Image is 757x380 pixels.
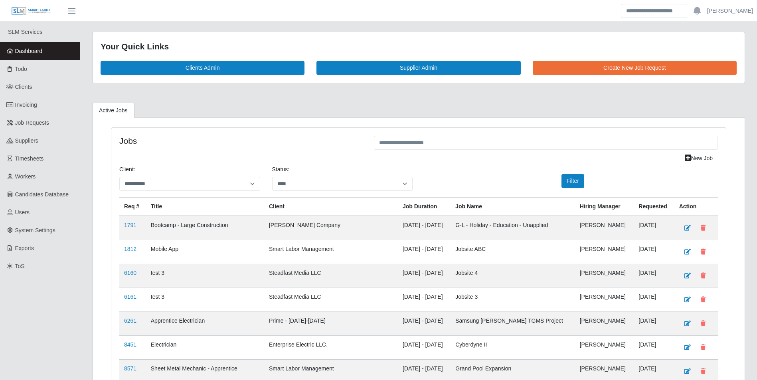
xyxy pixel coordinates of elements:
[101,61,304,75] a: Clients Admin
[124,270,136,276] a: 6160
[451,216,575,240] td: G-L - Holiday - Education - Unapplied
[101,40,737,53] div: Your Quick Links
[680,151,718,165] a: New Job
[146,216,264,240] td: Bootcamp - Large Construction
[398,264,451,288] td: [DATE] - [DATE]
[451,197,575,216] th: Job Name
[15,227,55,233] span: System Settings
[264,240,398,264] td: Smart Labor Management
[15,48,43,54] span: Dashboard
[561,174,584,188] button: Filter
[15,209,30,215] span: Users
[15,191,69,198] span: Candidates Database
[15,245,34,251] span: Exports
[634,240,674,264] td: [DATE]
[15,119,49,126] span: Job Requests
[15,66,27,72] span: Todo
[119,165,135,174] label: Client:
[124,222,136,228] a: 1791
[575,264,634,288] td: [PERSON_NAME]
[634,288,674,311] td: [DATE]
[119,197,146,216] th: Req #
[575,311,634,335] td: [PERSON_NAME]
[146,264,264,288] td: test 3
[575,240,634,264] td: [PERSON_NAME]
[15,155,44,162] span: Timesheets
[92,103,134,118] a: Active Jobs
[398,335,451,359] td: [DATE] - [DATE]
[15,173,36,180] span: Workers
[398,197,451,216] th: Job Duration
[634,311,674,335] td: [DATE]
[575,216,634,240] td: [PERSON_NAME]
[398,288,451,311] td: [DATE] - [DATE]
[264,216,398,240] td: [PERSON_NAME] Company
[316,61,520,75] a: Supplier Admin
[575,335,634,359] td: [PERSON_NAME]
[264,311,398,335] td: Prime - [DATE]-[DATE]
[264,197,398,216] th: Client
[8,29,42,35] span: SLM Services
[398,311,451,335] td: [DATE] - [DATE]
[621,4,687,18] input: Search
[124,317,136,324] a: 6261
[451,311,575,335] td: Samsung [PERSON_NAME] TGMS Project
[146,197,264,216] th: Title
[451,288,575,311] td: Jobsite 3
[674,197,718,216] th: Action
[11,7,51,16] img: SLM Logo
[146,240,264,264] td: Mobile App
[124,365,136,372] a: 8571
[146,335,264,359] td: Electrician
[398,216,451,240] td: [DATE] - [DATE]
[398,240,451,264] td: [DATE] - [DATE]
[634,264,674,288] td: [DATE]
[634,335,674,359] td: [DATE]
[451,264,575,288] td: Jobsite 4
[634,197,674,216] th: Requested
[146,311,264,335] td: Apprentice Electrician
[272,165,290,174] label: Status:
[451,240,575,264] td: Jobsite ABC
[124,341,136,348] a: 8451
[146,288,264,311] td: test 3
[124,294,136,300] a: 6161
[533,61,737,75] a: Create New Job Request
[264,264,398,288] td: Steadfast Media LLC
[15,263,25,269] span: ToS
[451,335,575,359] td: Cyberdyne II
[15,84,32,90] span: Clients
[124,246,136,252] a: 1812
[264,288,398,311] td: Steadfast Media LLC
[575,288,634,311] td: [PERSON_NAME]
[634,216,674,240] td: [DATE]
[575,197,634,216] th: Hiring Manager
[707,7,753,15] a: [PERSON_NAME]
[264,335,398,359] td: Enterprise Electric LLC.
[119,136,362,146] h4: Jobs
[15,102,37,108] span: Invoicing
[15,137,38,144] span: Suppliers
